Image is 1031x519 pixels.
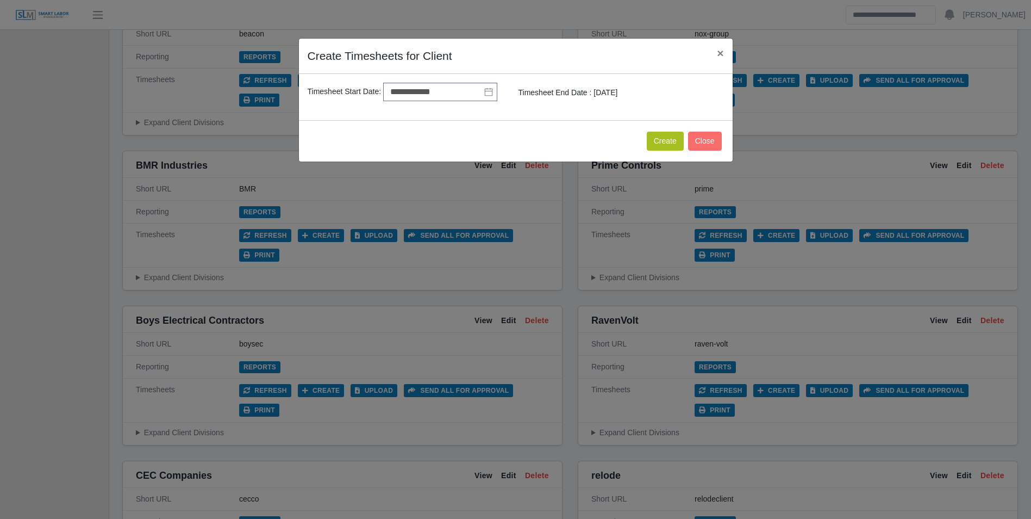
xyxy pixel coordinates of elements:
button: Create [647,132,684,151]
span: [DATE] [593,88,617,97]
button: Close [688,132,722,151]
h4: Create Timesheets for Client [308,47,452,65]
label: Timesheet Start Date: [308,86,382,97]
span: × [717,47,723,59]
label: Timesheet End Date : [518,87,592,98]
button: Close [708,39,732,67]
